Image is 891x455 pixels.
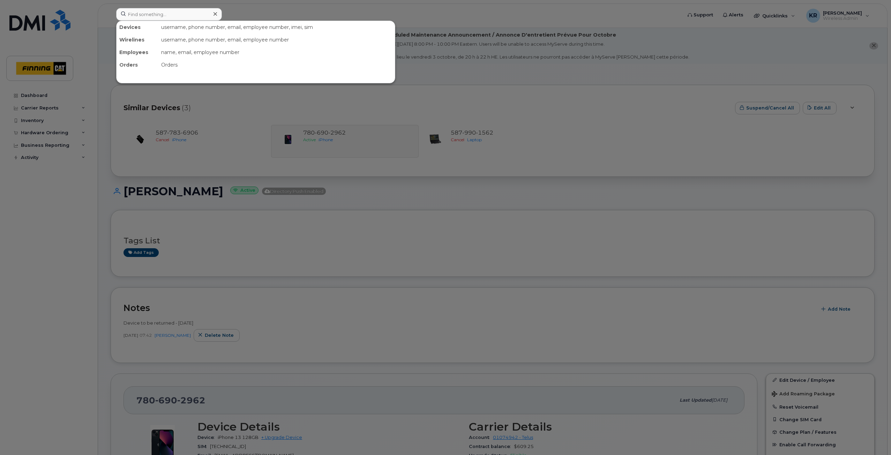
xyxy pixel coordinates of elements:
[117,33,158,46] div: Wirelines
[158,59,395,71] div: Orders
[158,33,395,46] div: username, phone number, email, employee number
[158,21,395,33] div: username, phone number, email, employee number, imei, sim
[861,425,886,450] iframe: Messenger Launcher
[117,59,158,71] div: Orders
[117,46,158,59] div: Employees
[117,21,158,33] div: Devices
[158,46,395,59] div: name, email, employee number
